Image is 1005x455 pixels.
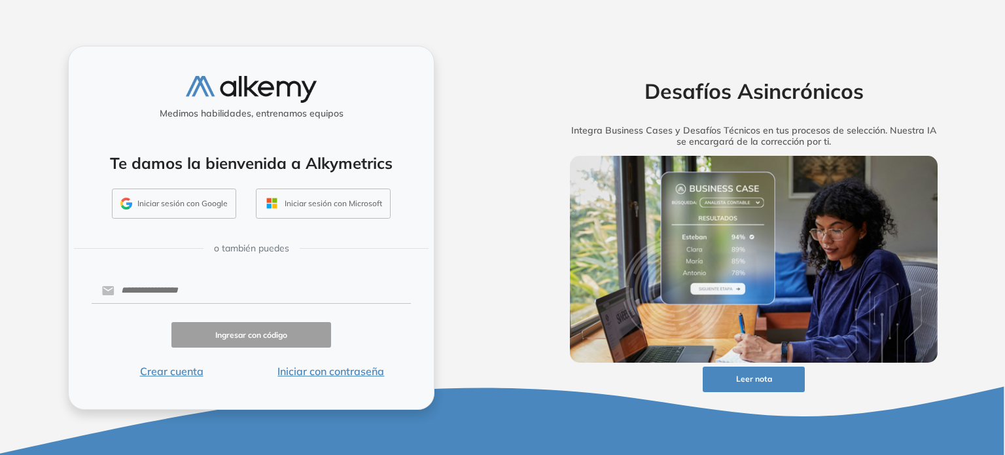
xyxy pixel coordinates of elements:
[120,198,132,209] img: GMAIL_ICON
[550,125,958,147] h5: Integra Business Cases y Desafíos Técnicos en tus procesos de selección. Nuestra IA se encargará ...
[264,196,279,211] img: OUTLOOK_ICON
[74,108,429,119] h5: Medimos habilidades, entrenamos equipos
[770,304,1005,455] div: Widget de chat
[186,76,317,103] img: logo-alkemy
[214,242,289,255] span: o también puedes
[251,363,411,379] button: Iniciar con contraseña
[770,304,1005,455] iframe: Chat Widget
[112,189,236,219] button: Iniciar sesión con Google
[92,363,251,379] button: Crear cuenta
[550,79,958,103] h2: Desafíos Asincrónicos
[171,322,331,348] button: Ingresar con código
[256,189,391,219] button: Iniciar sesión con Microsoft
[703,367,805,392] button: Leer nota
[570,156,938,363] img: img-more-info
[86,154,417,173] h4: Te damos la bienvenida a Alkymetrics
